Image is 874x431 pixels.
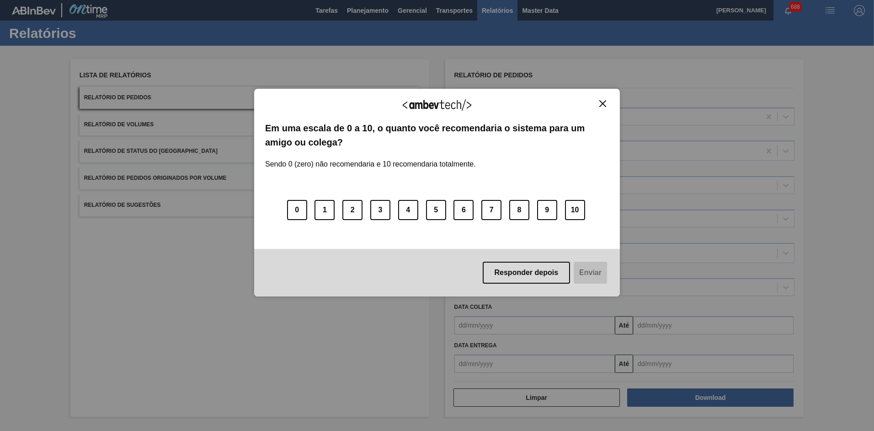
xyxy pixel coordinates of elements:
[426,200,446,220] button: 5
[287,200,307,220] button: 0
[342,200,362,220] button: 2
[403,99,471,111] img: Logo Ambevtech
[481,200,501,220] button: 7
[398,200,418,220] button: 4
[565,200,585,220] button: 10
[314,200,335,220] button: 1
[370,200,390,220] button: 3
[453,200,474,220] button: 6
[265,121,609,149] label: Em uma escala de 0 a 10, o quanto você recomendaria o sistema para um amigo ou colega?
[599,100,606,107] img: Close
[483,262,570,284] button: Responder depois
[537,200,557,220] button: 9
[597,100,609,108] button: Close
[265,149,476,168] label: Sendo 0 (zero) não recomendaria e 10 recomendaria totalmente.
[509,200,529,220] button: 8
